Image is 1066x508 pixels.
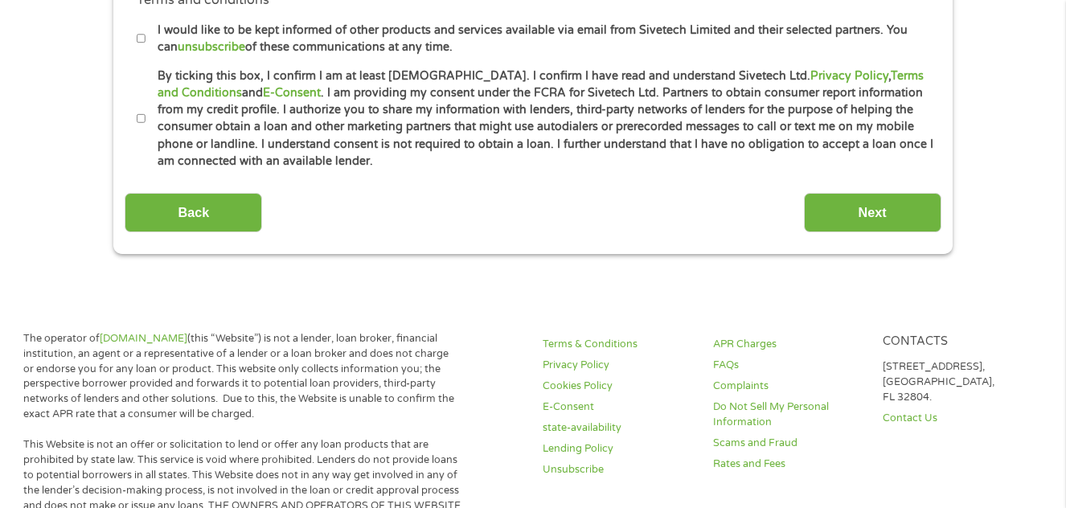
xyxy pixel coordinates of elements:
[883,359,1033,405] p: [STREET_ADDRESS], [GEOGRAPHIC_DATA], FL 32804.
[23,331,461,422] p: The operator of (this “Website”) is not a lender, loan broker, financial institution, an agent or...
[543,441,693,457] a: Lending Policy
[713,379,863,394] a: Complaints
[543,399,693,415] a: E-Consent
[883,411,1033,426] a: Contact Us
[804,193,941,232] input: Next
[810,69,888,83] a: Privacy Policy
[543,358,693,373] a: Privacy Policy
[146,68,934,170] label: By ticking this box, I confirm I am at least [DEMOGRAPHIC_DATA]. I confirm I have read and unders...
[263,86,321,100] a: E-Consent
[543,379,693,394] a: Cookies Policy
[178,40,245,54] a: unsubscribe
[158,69,924,100] a: Terms and Conditions
[100,332,187,345] a: [DOMAIN_NAME]
[883,334,1033,350] h4: Contacts
[713,399,863,430] a: Do Not Sell My Personal Information
[543,337,693,352] a: Terms & Conditions
[713,457,863,472] a: Rates and Fees
[543,420,693,436] a: state-availability
[125,193,262,232] input: Back
[543,462,693,477] a: Unsubscribe
[713,436,863,451] a: Scams and Fraud
[713,337,863,352] a: APR Charges
[146,22,934,56] label: I would like to be kept informed of other products and services available via email from Sivetech...
[713,358,863,373] a: FAQs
